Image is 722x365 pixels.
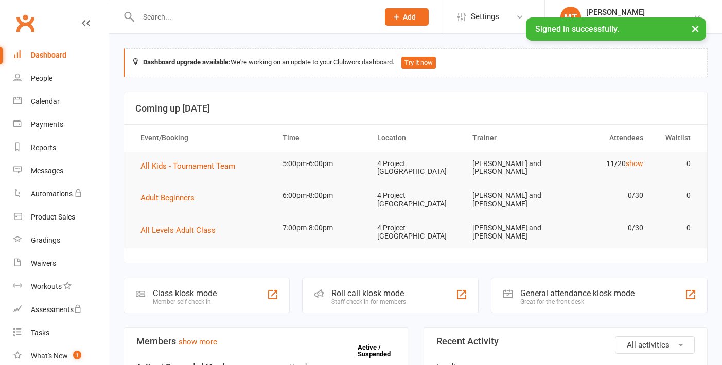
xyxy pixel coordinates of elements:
[31,143,56,152] div: Reports
[436,336,695,346] h3: Recent Activity
[13,229,109,252] a: Gradings
[31,282,62,290] div: Workouts
[13,182,109,206] a: Automations
[140,224,223,236] button: All Levels Adult Class
[520,298,635,305] div: Great for the front desk
[31,74,52,82] div: People
[13,321,109,344] a: Tasks
[558,216,653,240] td: 0/30
[331,298,406,305] div: Staff check-in for members
[13,136,109,159] a: Reports
[368,152,463,184] td: 4 Project [GEOGRAPHIC_DATA]
[273,216,368,240] td: 7:00pm-8:00pm
[273,152,368,176] td: 5:00pm-6:00pm
[13,113,109,136] a: Payments
[31,120,63,129] div: Payments
[31,305,82,314] div: Assessments
[535,24,619,34] span: Signed in successfully.
[135,10,372,24] input: Search...
[560,7,581,27] div: MT
[31,213,75,221] div: Product Sales
[368,216,463,248] td: 4 Project [GEOGRAPHIC_DATA]
[13,298,109,321] a: Assessments
[463,216,558,248] td: [PERSON_NAME] and [PERSON_NAME]
[558,184,653,208] td: 0/30
[135,103,696,114] h3: Coming up [DATE]
[653,184,700,208] td: 0
[179,337,217,346] a: show more
[143,58,231,66] strong: Dashboard upgrade available:
[653,152,700,176] td: 0
[403,13,416,21] span: Add
[12,10,38,36] a: Clubworx
[368,125,463,151] th: Location
[13,252,109,275] a: Waivers
[273,125,368,151] th: Time
[273,184,368,208] td: 6:00pm-8:00pm
[401,57,436,69] button: Try it now
[140,161,235,171] span: All Kids - Tournament Team
[586,17,693,26] div: [PERSON_NAME] Humaita Noosa
[31,259,56,267] div: Waivers
[558,152,653,176] td: 11/20
[463,125,558,151] th: Trainer
[331,288,406,298] div: Roll call kiosk mode
[471,5,499,28] span: Settings
[31,352,68,360] div: What's New
[358,336,403,365] a: Active / Suspended
[153,298,217,305] div: Member self check-in
[686,17,705,40] button: ×
[626,159,643,168] a: show
[615,336,695,354] button: All activities
[13,275,109,298] a: Workouts
[13,67,109,90] a: People
[520,288,635,298] div: General attendance kiosk mode
[13,90,109,113] a: Calendar
[368,184,463,216] td: 4 Project [GEOGRAPHIC_DATA]
[463,152,558,184] td: [PERSON_NAME] and [PERSON_NAME]
[586,8,693,17] div: [PERSON_NAME]
[31,190,73,198] div: Automations
[653,216,700,240] td: 0
[31,236,60,244] div: Gradings
[140,160,242,172] button: All Kids - Tournament Team
[140,193,195,203] span: Adult Beginners
[385,8,429,26] button: Add
[140,192,202,204] button: Adult Beginners
[153,288,217,298] div: Class kiosk mode
[558,125,653,151] th: Attendees
[13,44,109,67] a: Dashboard
[73,351,81,359] span: 1
[131,125,273,151] th: Event/Booking
[31,51,66,59] div: Dashboard
[31,328,49,337] div: Tasks
[463,184,558,216] td: [PERSON_NAME] and [PERSON_NAME]
[13,159,109,182] a: Messages
[136,336,395,346] h3: Members
[31,97,60,105] div: Calendar
[653,125,700,151] th: Waitlist
[124,48,708,77] div: We're working on an update to your Clubworx dashboard.
[140,226,216,235] span: All Levels Adult Class
[13,206,109,229] a: Product Sales
[627,340,670,350] span: All activities
[31,167,63,175] div: Messages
